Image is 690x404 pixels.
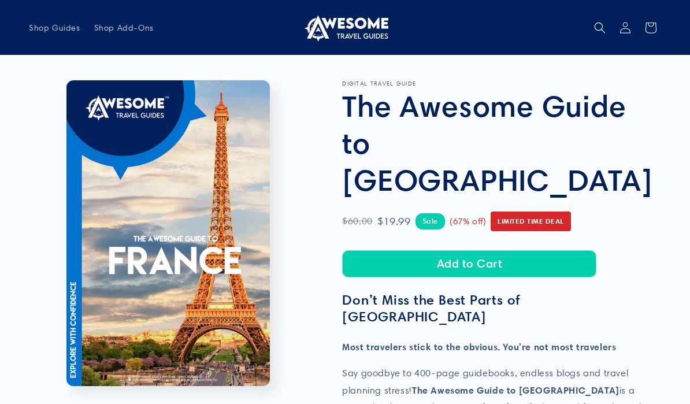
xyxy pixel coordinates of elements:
summary: Search [587,15,613,40]
a: Shop Guides [22,16,87,40]
img: Awesome Travel Guides [302,14,388,42]
button: Add to Cart [342,250,596,277]
h1: The Awesome Guide to [GEOGRAPHIC_DATA] [342,87,661,198]
span: $60.00 [342,213,373,230]
strong: Most travelers stick to the obvious. You're not most travelers [342,341,616,353]
span: $19.99 [377,212,411,231]
span: (67% off) [450,214,486,229]
span: Limited Time Deal [491,212,571,231]
a: Shop Add-Ons [87,16,161,40]
strong: The Awesome Guide to [GEOGRAPHIC_DATA] [412,384,619,396]
span: Shop Guides [29,23,80,33]
span: Sale [416,213,445,229]
h3: Don’t Miss the Best Parts of [GEOGRAPHIC_DATA] [342,292,661,325]
p: DIGITAL TRAVEL GUIDE [342,80,661,87]
span: Shop Add-Ons [94,23,154,33]
a: Awesome Travel Guides [298,9,393,46]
